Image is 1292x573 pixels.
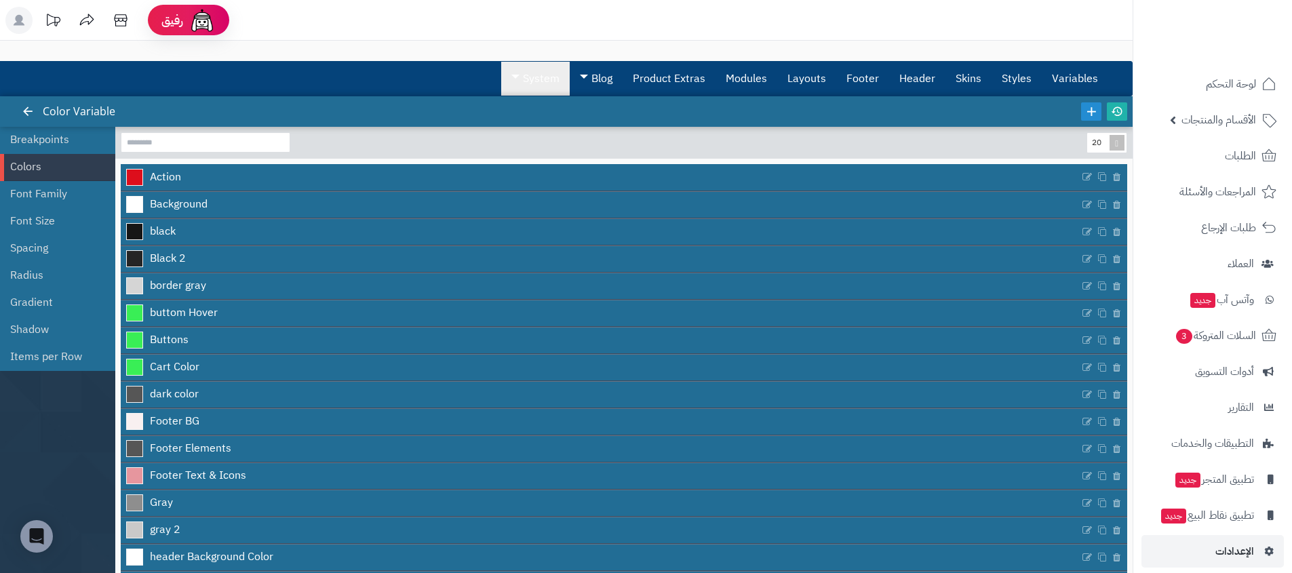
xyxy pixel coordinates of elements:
[1190,293,1215,308] span: جديد
[150,387,199,402] span: dark color
[121,273,1080,299] a: border gray
[1141,355,1284,388] a: أدوات التسويق
[1189,290,1254,309] span: وآتس آب
[1195,362,1254,381] span: أدوات التسويق
[1161,509,1186,523] span: جديد
[20,520,53,553] div: Open Intercom Messenger
[10,180,95,208] a: Font Family
[10,153,95,180] a: Colors
[150,197,208,212] span: Background
[10,208,95,235] a: Font Size
[716,62,777,96] a: Modules
[121,490,1080,516] a: Gray
[1175,326,1256,345] span: السلات المتروكة
[1175,473,1200,488] span: جديد
[150,549,273,565] span: header Background Color
[1141,319,1284,352] a: السلات المتروكة3
[1042,62,1108,96] a: Variables
[889,62,945,96] a: Header
[150,522,180,538] span: gray 2
[1141,248,1284,280] a: العملاء
[10,262,95,289] a: Radius
[36,7,70,37] a: تحديثات المنصة
[121,355,1080,380] a: Cart Color
[1215,542,1254,561] span: الإعدادات
[1141,391,1284,424] a: التقارير
[189,7,216,34] img: ai-face.png
[1228,254,1254,273] span: العملاء
[1228,398,1254,417] span: التقارير
[1141,140,1284,172] a: الطلبات
[150,441,231,456] span: Footer Elements
[150,332,189,348] span: Buttons
[992,62,1042,96] a: Styles
[1141,427,1284,460] a: التطبيقات والخدمات
[10,235,95,262] a: Spacing
[1141,68,1284,100] a: لوحة التحكم
[150,170,181,185] span: Action
[10,289,95,316] a: Gradient
[570,62,623,96] a: Blog
[1141,535,1284,568] a: الإعدادات
[1160,506,1254,525] span: تطبيق نقاط البيع
[836,62,889,96] a: Footer
[1200,10,1279,39] img: logo-2.png
[10,316,95,343] a: Shadow
[501,62,570,96] a: System
[150,414,199,429] span: Footer BG
[623,62,716,96] a: Product Extras
[121,192,1080,218] a: Background
[1206,75,1256,94] span: لوحة التحكم
[121,545,1080,570] a: header Background Color
[150,305,218,321] span: buttom Hover
[1141,499,1284,532] a: تطبيق نقاط البيعجديد
[121,382,1080,408] a: dark color
[777,62,836,96] a: Layouts
[1092,136,1101,149] span: 20
[1181,111,1256,130] span: الأقسام والمنتجات
[1174,470,1254,489] span: تطبيق المتجر
[1141,463,1284,496] a: تطبيق المتجرجديد
[150,468,246,483] span: Footer Text & Icons
[121,300,1080,326] a: buttom Hover
[10,126,95,153] a: Breakpoints
[121,409,1080,435] a: Footer BG
[150,359,199,375] span: Cart Color
[1171,434,1254,453] span: التطبيقات والخدمات
[1225,146,1256,165] span: الطلبات
[121,463,1080,489] a: Footer Text & Icons
[121,436,1080,462] a: Footer Elements
[150,495,173,511] span: Gray
[150,278,206,294] span: border gray
[150,251,186,266] span: Black 2
[121,246,1080,272] a: Black 2
[1141,176,1284,208] a: المراجعات والأسئلة
[150,224,176,239] span: black
[1141,212,1284,244] a: طلبات الإرجاع
[1179,182,1256,201] span: المراجعات والأسئلة
[1141,283,1284,316] a: وآتس آبجديد
[121,219,1080,245] a: black
[121,328,1080,353] a: Buttons
[121,517,1080,543] a: gray 2
[161,12,183,28] span: رفيق
[121,164,1080,190] a: Action
[1201,218,1256,237] span: طلبات الإرجاع
[24,96,129,127] div: Color Variable
[10,343,95,370] a: Items per Row
[945,62,992,96] a: Skins
[1175,328,1193,344] span: 3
